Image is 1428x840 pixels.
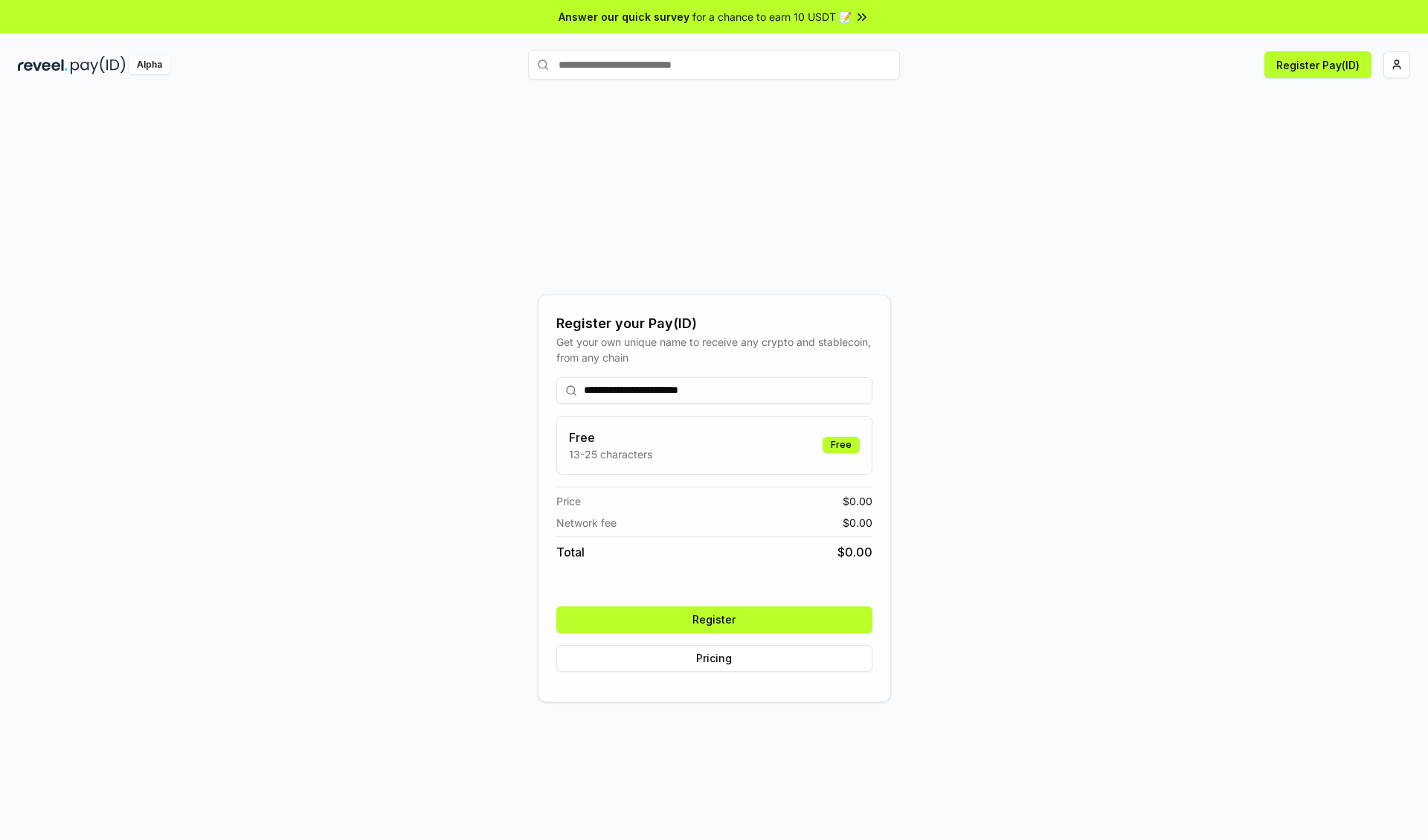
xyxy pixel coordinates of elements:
[569,446,652,462] p: 13-25 characters
[843,515,872,530] span: $ 0.00
[556,515,617,530] span: Network fee
[556,334,872,365] div: Get your own unique name to receive any crypto and stablecoin, from any chain
[569,429,652,446] h3: Free
[837,543,872,561] span: $ 0.00
[843,493,872,509] span: $ 0.00
[129,56,170,74] div: Alpha
[1264,51,1371,78] button: Register Pay(ID)
[823,437,860,453] div: Free
[556,493,581,509] span: Price
[692,9,852,25] span: for a chance to earn 10 USDT 📝
[71,56,126,74] img: pay_id
[556,543,585,561] span: Total
[18,56,68,74] img: reveel_dark
[556,313,872,334] div: Register your Pay(ID)
[556,645,872,672] button: Pricing
[556,606,872,633] button: Register
[559,9,689,25] span: Answer our quick survey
